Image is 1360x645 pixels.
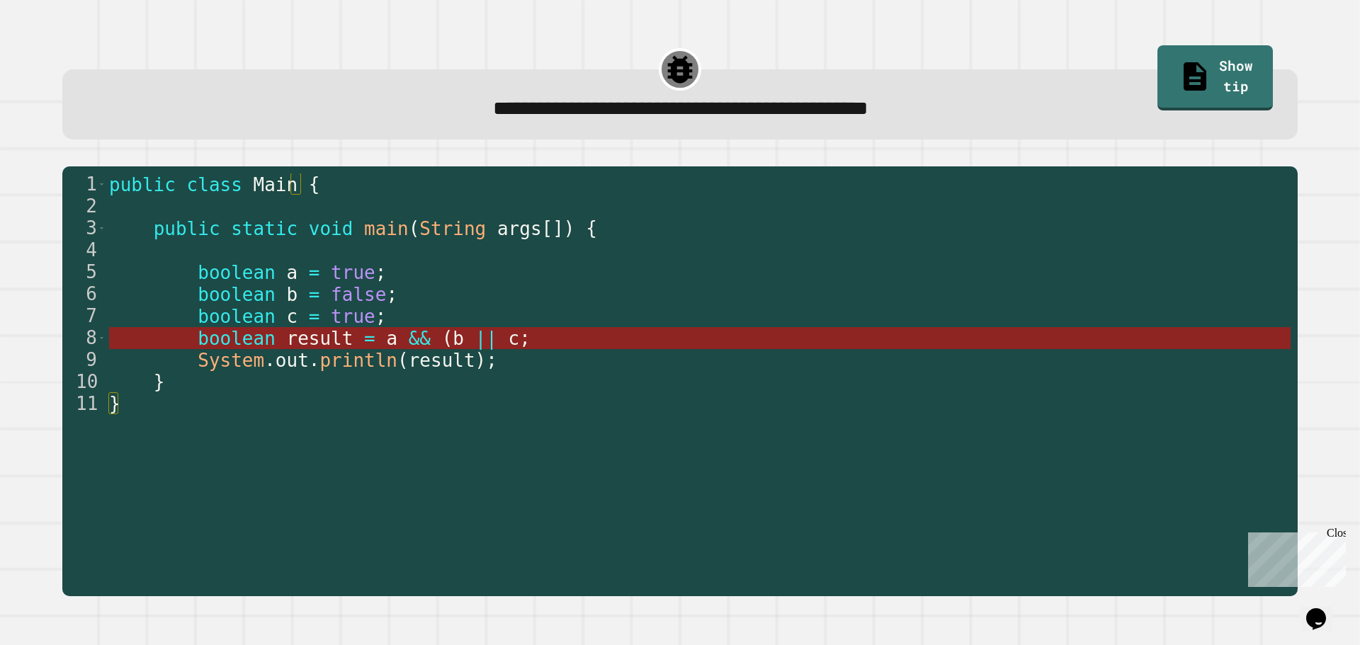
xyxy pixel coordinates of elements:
[62,173,106,195] div: 1
[508,328,519,349] span: c
[331,306,375,327] span: true
[319,350,397,371] span: println
[62,239,106,261] div: 4
[308,218,353,239] span: void
[98,327,106,349] span: Toggle code folding, row 8
[253,174,297,195] span: Main
[6,6,98,90] div: Chat with us now!Close
[308,284,319,305] span: =
[331,284,386,305] span: false
[275,350,308,371] span: out
[453,328,464,349] span: b
[62,393,106,415] div: 11
[62,195,106,217] div: 2
[186,174,242,195] span: class
[62,349,106,371] div: 9
[198,306,276,327] span: boolean
[109,174,176,195] span: public
[364,328,375,349] span: =
[98,173,106,195] span: Toggle code folding, rows 1 through 11
[62,371,106,393] div: 10
[286,284,297,305] span: b
[308,306,319,327] span: =
[198,284,276,305] span: boolean
[419,218,486,239] span: String
[62,305,106,327] div: 7
[231,218,297,239] span: static
[497,218,542,239] span: args
[286,306,297,327] span: c
[62,261,106,283] div: 5
[153,218,220,239] span: public
[408,350,475,371] span: result
[62,217,106,239] div: 3
[62,283,106,305] div: 6
[475,328,497,349] span: ||
[198,262,276,283] span: boolean
[331,262,375,283] span: true
[308,262,319,283] span: =
[1300,588,1346,631] iframe: chat widget
[198,350,264,371] span: System
[286,328,353,349] span: result
[408,328,430,349] span: &&
[98,217,106,239] span: Toggle code folding, rows 3 through 10
[198,328,276,349] span: boolean
[62,327,106,349] div: 8
[1242,527,1346,587] iframe: chat widget
[286,262,297,283] span: a
[1157,45,1273,110] a: Show tip
[364,218,409,239] span: main
[386,328,397,349] span: a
